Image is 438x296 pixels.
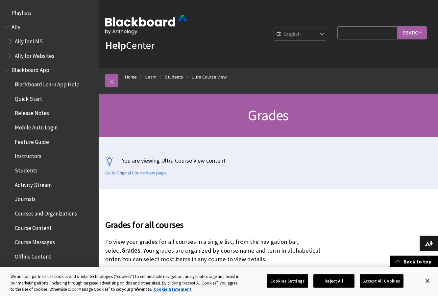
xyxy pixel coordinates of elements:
[15,79,80,88] span: Blackboard Learn App Help
[397,26,427,39] input: Search
[105,238,334,263] p: To view your grades for all courses in a single list, from the navigation bar, select . Your grad...
[15,108,49,117] span: Release Notes
[154,286,192,292] a: More information about your privacy, opens in a new tab
[15,208,77,217] span: Courses and Organizations
[105,170,167,176] a: Go to Original Course View page.
[121,247,140,254] span: Grades
[145,73,157,81] a: Learn
[105,156,431,165] p: You are viewing Ultra Course View content
[15,222,52,231] span: Course Content
[420,274,435,288] button: Close
[12,65,49,74] span: Blackboard App
[248,106,288,124] span: Grades
[12,7,32,16] span: Playlists
[12,22,20,31] span: Ally
[192,73,227,81] a: Ultra Course View
[15,179,52,188] span: Activity Stream
[105,39,126,52] strong: Help
[15,50,54,59] span: Ally for Websites
[4,7,95,18] nav: Book outline for Playlists
[15,122,58,131] span: Mobile Auto Login
[105,15,187,34] img: Blackboard by Anthology
[15,151,41,160] span: Instructors
[267,274,308,288] button: Cookies Settings
[313,274,354,288] button: Reject All
[15,237,55,246] span: Course Messages
[15,93,42,102] span: Quick Start
[15,265,54,274] span: Announcements
[274,28,327,41] select: Site Language Selector
[125,73,137,81] a: Home
[11,273,241,293] div: We and our partners use cookies and similar technologies (“cookies”) to enhance site navigation, ...
[105,39,155,52] a: HelpCenter
[15,136,49,145] span: Feature Guide
[15,194,36,203] span: Journals
[15,251,51,260] span: Offline Content
[165,73,183,81] a: Students
[105,218,334,232] span: Grades for all courses
[390,256,438,268] a: Back to top
[4,22,95,61] nav: Book outline for Anthology Ally Help
[15,165,37,174] span: Students
[360,274,403,288] button: Accept All Cookies
[15,36,43,45] span: Ally for LMS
